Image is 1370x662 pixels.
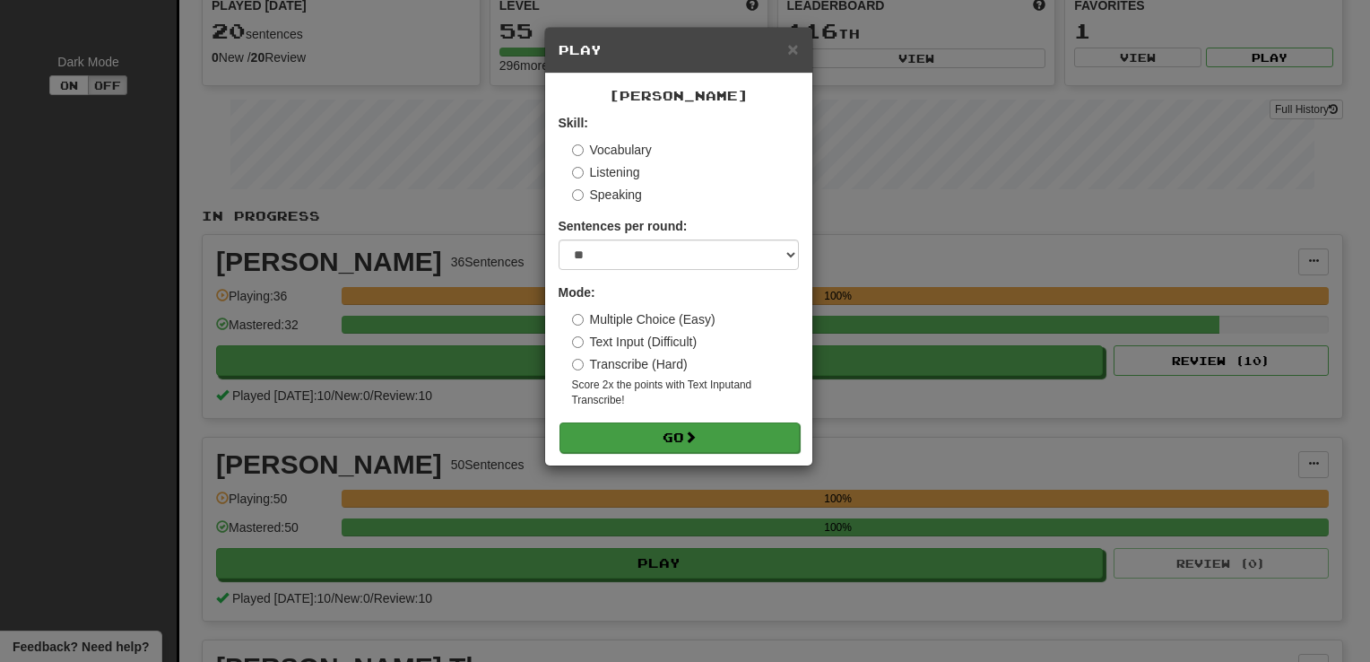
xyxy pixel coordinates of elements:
input: Multiple Choice (Easy) [572,314,584,326]
span: × [787,39,798,59]
strong: Skill: [559,116,588,130]
button: Close [787,39,798,58]
label: Multiple Choice (Easy) [572,310,715,328]
label: Text Input (Difficult) [572,333,698,351]
label: Vocabulary [572,141,652,159]
label: Transcribe (Hard) [572,355,688,373]
button: Go [559,422,800,453]
input: Vocabulary [572,144,584,156]
span: [PERSON_NAME] [609,88,749,103]
label: Speaking [572,186,642,204]
label: Listening [572,163,640,181]
label: Sentences per round: [559,217,688,235]
h5: Play [559,41,799,59]
input: Text Input (Difficult) [572,336,584,348]
input: Transcribe (Hard) [572,359,584,370]
small: Score 2x the points with Text Input and Transcribe ! [572,378,799,408]
input: Listening [572,167,584,179]
strong: Mode: [559,285,595,300]
input: Speaking [572,189,584,201]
